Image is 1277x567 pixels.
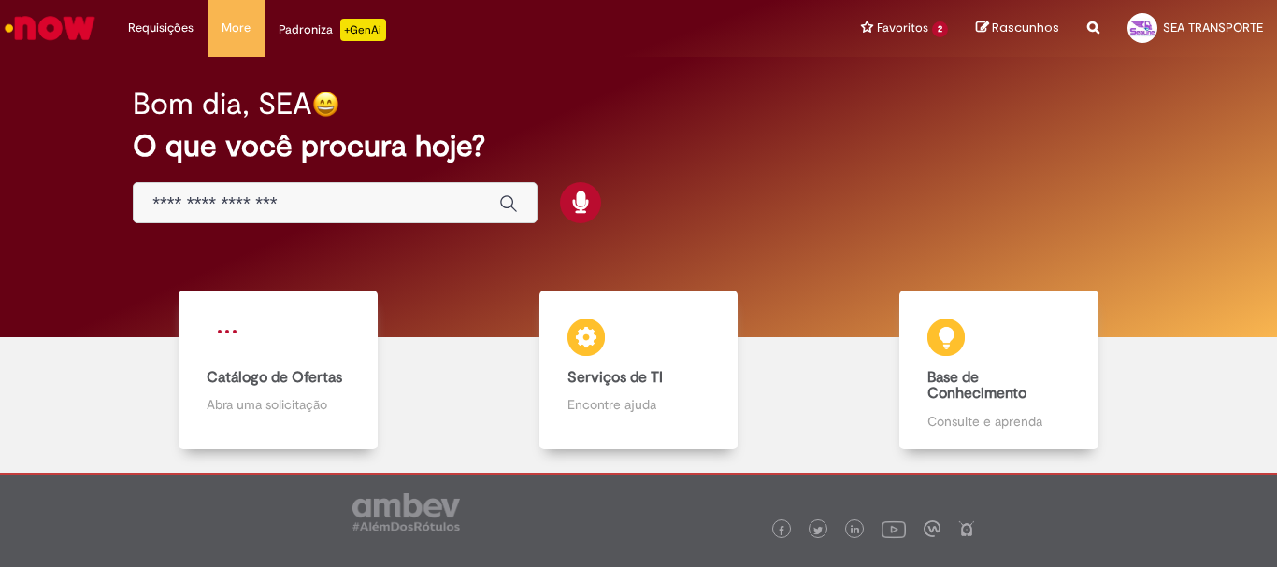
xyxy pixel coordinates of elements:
p: Encontre ajuda [567,395,710,414]
img: logo_footer_ambev_rotulo_gray.png [352,493,460,531]
a: Rascunhos [976,20,1059,37]
a: Base de Conhecimento Consulte e aprenda [819,291,1179,449]
b: Base de Conhecimento [927,368,1026,404]
h2: Bom dia, SEA [133,88,312,120]
span: SEA TRANSPORTE [1163,20,1263,35]
img: logo_footer_twitter.png [813,526,823,535]
span: Rascunhos [992,19,1059,36]
div: Padroniza [279,19,386,41]
a: Serviços de TI Encontre ajuda [458,291,818,449]
img: happy-face.png [312,91,339,118]
b: Serviços de TI [567,368,663,387]
img: logo_footer_youtube.png [882,517,906,541]
span: Requisições [128,19,194,37]
img: logo_footer_linkedin.png [851,525,860,536]
b: Catálogo de Ofertas [207,368,342,387]
span: Favoritos [877,19,928,37]
p: +GenAi [340,19,386,41]
img: ServiceNow [2,9,98,47]
p: Consulte e aprenda [927,412,1069,431]
span: 2 [932,21,948,37]
span: More [222,19,251,37]
img: logo_footer_workplace.png [924,520,940,537]
p: Abra uma solicitação [207,395,349,414]
img: logo_footer_naosei.png [958,520,975,537]
h2: O que você procura hoje? [133,130,1144,163]
img: logo_footer_facebook.png [777,526,786,535]
a: Catálogo de Ofertas Abra uma solicitação [98,291,458,449]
